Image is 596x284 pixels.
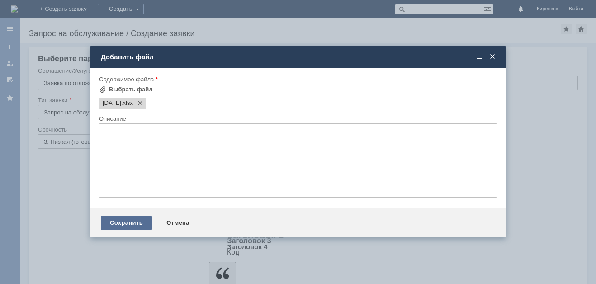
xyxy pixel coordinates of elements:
[488,53,497,61] span: Закрыть
[99,116,495,122] div: Описание
[103,99,121,107] span: 08.09.2025.xlsx
[101,53,497,61] div: Добавить файл
[121,99,133,107] span: 08.09.2025.xlsx
[4,4,132,18] div: Добрый вечер. Прошу удалить отложенные чеки за [DATE]
[99,76,495,82] div: Содержимое файла
[475,53,484,61] span: Свернуть (Ctrl + M)
[109,86,153,93] div: Выбрать файл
